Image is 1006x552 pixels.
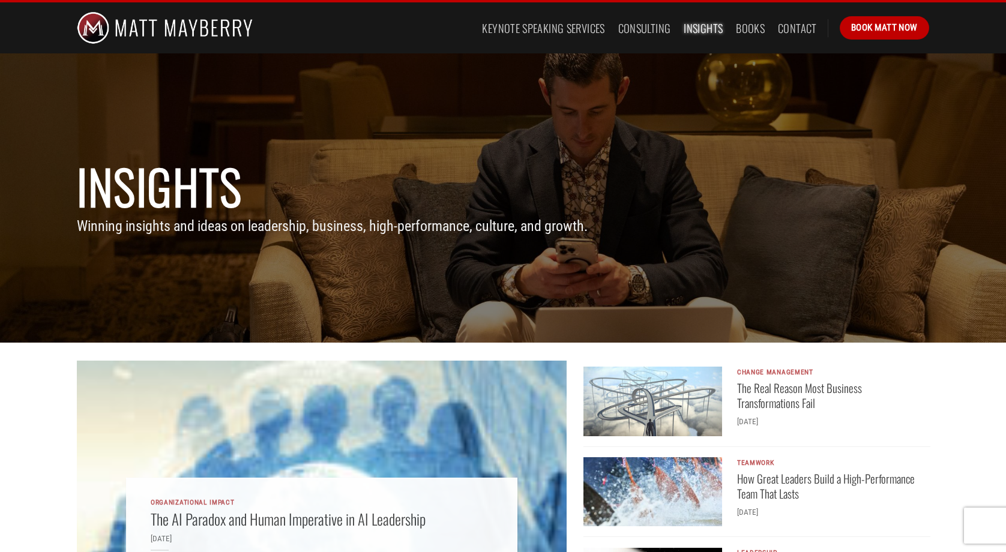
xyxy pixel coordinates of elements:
[778,17,817,39] a: Contact
[737,415,915,428] div: [DATE]
[736,17,765,39] a: Books
[737,368,915,377] p: Change Management
[77,2,253,53] img: Matt Mayberry
[737,472,915,502] a: How Great Leaders Build a High-Performance Team That Lasts
[77,215,929,238] p: Winning insights and ideas on leadership, business, high-performance, culture, and growth.
[851,20,918,35] span: Book Matt Now
[840,16,929,39] a: Book Matt Now
[151,509,426,529] a: The AI Paradox and Human Imperative in AI Leadership
[583,367,722,436] img: business transformations
[583,457,722,527] img: build high-performance team
[151,532,493,545] div: [DATE]
[618,17,671,39] a: Consulting
[737,506,915,518] div: [DATE]
[737,381,915,411] a: The Real Reason Most Business Transformations Fail
[482,17,604,39] a: Keynote Speaking Services
[151,499,493,507] p: Organizational Impact
[77,151,242,221] strong: Insights
[684,17,723,39] a: Insights
[737,459,915,467] p: Teamwork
